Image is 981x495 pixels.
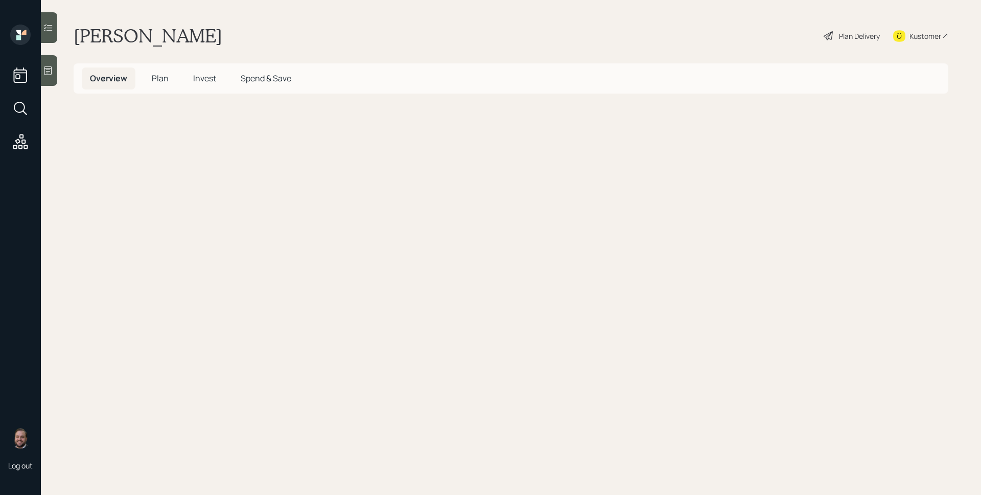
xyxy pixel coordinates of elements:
[909,31,941,41] div: Kustomer
[90,73,127,84] span: Overview
[839,31,880,41] div: Plan Delivery
[74,25,222,47] h1: [PERSON_NAME]
[241,73,291,84] span: Spend & Save
[193,73,216,84] span: Invest
[8,461,33,470] div: Log out
[10,428,31,448] img: james-distasi-headshot.png
[152,73,169,84] span: Plan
